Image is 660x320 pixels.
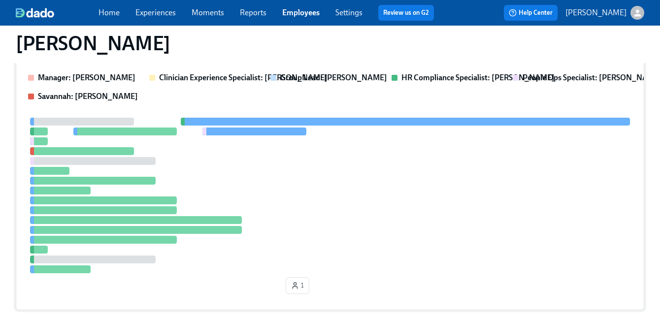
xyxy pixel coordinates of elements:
strong: HR Compliance Specialist: [PERSON_NAME] [401,73,555,82]
strong: Manager: [PERSON_NAME] [38,73,135,82]
a: Home [99,8,120,17]
strong: Clinician Experience Specialist: [PERSON_NAME] [159,73,328,82]
button: 1 [286,277,309,294]
span: 1 [291,281,304,290]
button: [PERSON_NAME] [565,6,644,20]
span: Help Center [509,8,553,18]
a: Settings [335,8,363,17]
img: dado [16,8,54,18]
a: Employees [282,8,320,17]
a: Reports [240,8,266,17]
a: Experiences [135,8,176,17]
h1: [PERSON_NAME] [16,32,170,55]
p: [PERSON_NAME] [565,7,627,18]
a: Moments [192,8,224,17]
strong: Group Lead: [PERSON_NAME] [280,73,387,82]
button: Review us on G2 [378,5,434,21]
button: Help Center [504,5,558,21]
a: dado [16,8,99,18]
strong: Savannah: [PERSON_NAME] [38,92,138,101]
a: Review us on G2 [383,8,429,18]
